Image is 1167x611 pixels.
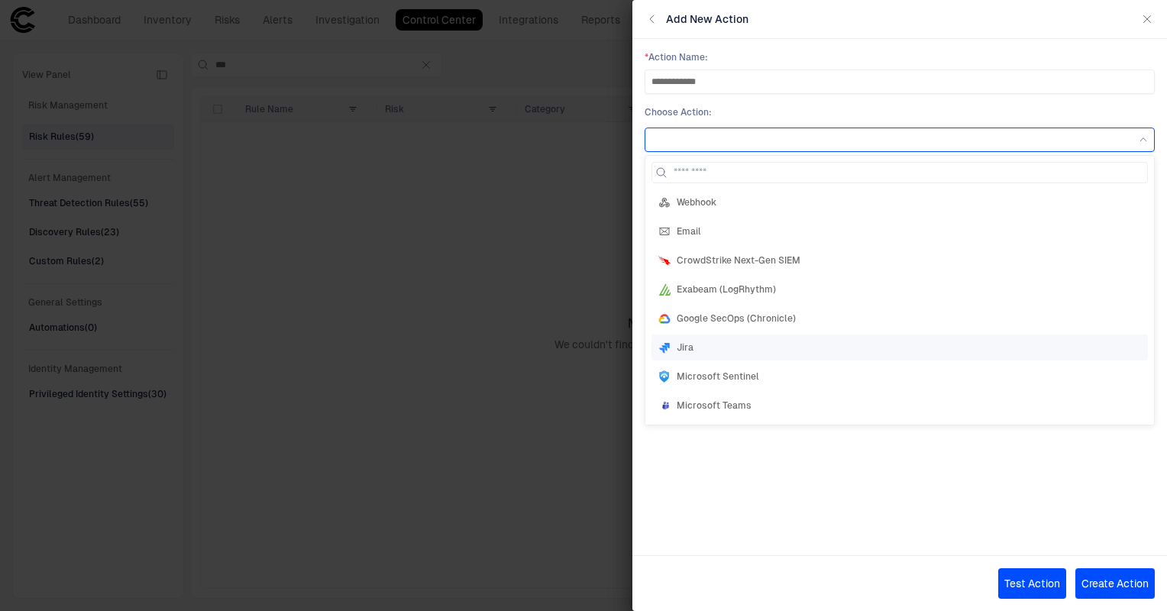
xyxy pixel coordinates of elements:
span: CrowdStrike Next-Gen SIEM [677,254,800,267]
span: Jira [677,341,693,354]
div: Exabeam [658,283,671,296]
div: Email [658,225,671,238]
span: Microsoft Teams [677,399,752,412]
div: Webhook [658,196,671,209]
button: Test Action [998,568,1066,599]
div: GCP [658,312,671,325]
div: Microsoft Sentinel [658,370,671,383]
span: Action Name : [645,51,1155,63]
span: Email [677,225,701,238]
div: Crowdstrike [658,254,671,267]
button: Create Action [1075,568,1155,599]
span: Choose Action : [645,106,1155,118]
span: Microsoft Sentinel [677,370,759,383]
span: Add New Action [666,12,748,26]
span: Webhook [677,196,716,209]
span: Google SecOps (Chronicle) [677,312,796,325]
div: Microsoft Teams [658,399,671,412]
div: Jira [658,341,671,354]
span: Exabeam (LogRhythm) [677,283,776,296]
